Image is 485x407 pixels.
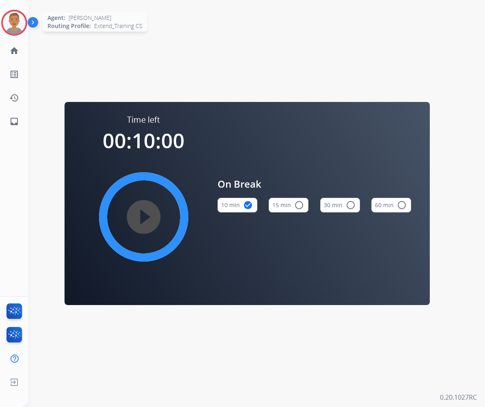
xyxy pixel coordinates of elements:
p: 0.20.1027RC [440,392,477,402]
span: On Break [218,177,412,191]
mat-icon: check_circle [243,200,253,210]
img: avatar [3,11,26,34]
mat-icon: home [9,46,19,56]
button: 60 min [371,198,411,212]
span: 00:10:00 [103,127,185,154]
mat-icon: radio_button_unchecked [346,200,356,210]
mat-icon: history [9,93,19,103]
button: 10 min [218,198,257,212]
span: Extend_Training CS [94,22,142,30]
mat-icon: radio_button_unchecked [294,200,304,210]
button: 15 min [269,198,308,212]
span: Time left [127,114,160,126]
span: Agent: [47,14,65,22]
span: Routing Profile: [47,22,91,30]
mat-icon: play_circle_filled [139,212,149,222]
mat-icon: radio_button_unchecked [397,200,407,210]
mat-icon: inbox [9,117,19,126]
mat-icon: list_alt [9,69,19,79]
span: [PERSON_NAME] [69,14,111,22]
button: 30 min [320,198,360,212]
